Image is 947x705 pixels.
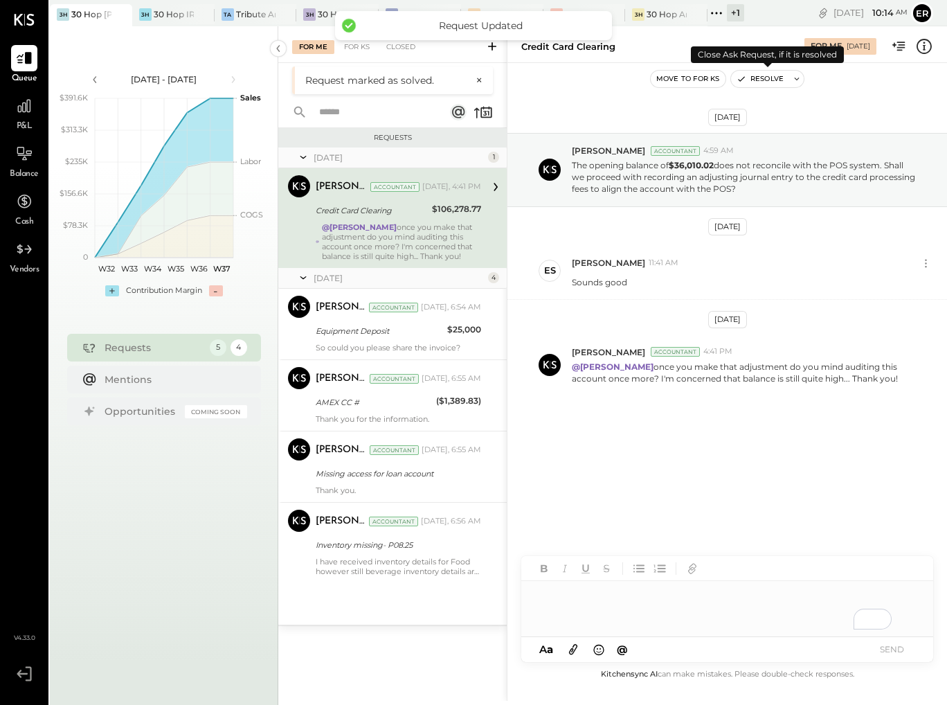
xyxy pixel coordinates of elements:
div: For Me [292,40,334,54]
div: [US_STATE] Athletic Club [400,8,440,20]
div: 5 [210,339,226,356]
div: 30 Hop IRL [154,8,194,20]
text: COGS [240,210,263,220]
div: IA [386,8,398,21]
text: W35 [167,264,183,274]
strong: @[PERSON_NAME] [572,362,653,372]
button: @ [613,641,632,658]
div: 3H [303,8,316,21]
div: To enrich screen reader interactions, please activate Accessibility in Grammarly extension settings [521,581,933,636]
div: $106,278.77 [432,202,481,216]
div: $25,000 [447,323,481,337]
text: $235K [65,157,88,166]
div: [PERSON_NAME] [316,515,366,528]
button: Italic [556,560,574,578]
div: 30 Hop Ankeny [647,8,687,20]
div: TI [550,8,563,21]
span: Cash [15,216,33,229]
div: [DATE], 6:55 AM [422,373,481,384]
button: × [469,74,482,87]
div: Opportunities [105,404,178,418]
text: $78.3K [63,220,88,230]
div: 3H [57,8,69,21]
div: Inventory missing- P08.25 [316,538,477,552]
div: Requests [105,341,203,355]
div: Credit Card Clearing [316,204,428,217]
div: 4 [231,339,247,356]
span: [PERSON_NAME] [572,257,645,269]
div: Accountant [370,445,419,455]
div: [PERSON_NAME] [316,301,366,314]
div: 30 Hop Omaha [318,8,358,20]
span: a [547,643,553,656]
div: [DATE], 4:41 PM [422,181,481,193]
div: Request marked as solved. [305,73,469,87]
button: Ordered List [651,560,669,578]
div: Accountant [370,182,420,192]
div: ES [544,264,556,277]
text: $313.3K [61,125,88,134]
text: $391.6K [60,93,88,102]
div: 30 Hop [PERSON_NAME] Summit [71,8,111,20]
div: Mentions [105,373,240,386]
a: Vendors [1,236,48,276]
span: Balance [10,168,39,181]
span: P&L [17,121,33,133]
div: once you make that adjustment do you mind auditing this account once more? I'm concerned that bal... [322,222,481,261]
text: $156.6K [60,188,88,198]
div: [DATE] [708,311,747,328]
div: [PERSON_NAME] [316,443,367,457]
div: [DATE] [847,42,870,51]
div: Equipment Deposit [316,324,443,338]
span: 4:59 AM [703,145,734,157]
a: Balance [1,141,48,181]
div: Accountant [651,146,700,156]
div: TA [222,8,234,21]
button: Add URL [683,560,701,578]
span: Vendors [10,264,39,276]
div: Missing access for loan account [316,467,477,481]
div: Tribute Ankeny [236,8,276,20]
div: 3H [468,8,480,21]
div: [DATE] [708,109,747,126]
div: Close Ask Request, if it is resolved [691,46,844,63]
button: SEND [864,640,919,659]
span: 4:41 PM [703,346,732,357]
div: 4 [488,272,499,283]
div: Closed [379,40,422,54]
div: Accountant [369,517,418,526]
div: 3H [632,8,644,21]
div: 30 Hop [GEOGRAPHIC_DATA] [482,8,523,20]
div: [DATE], 6:56 AM [421,516,481,527]
button: Strikethrough [597,560,615,578]
span: Queue [12,73,37,85]
a: Queue [1,45,48,85]
div: 1 [488,152,499,163]
div: Thank you for the information. [316,414,481,424]
span: [PERSON_NAME] [572,346,645,358]
div: Tribute IRL [565,8,605,20]
div: + 1 [727,4,744,21]
div: copy link [816,6,830,20]
div: Accountant [370,374,419,384]
text: W32 [98,264,114,274]
div: Contribution Margin [126,285,202,296]
div: ($1,389.83) [436,394,481,408]
div: [DATE] [314,152,485,163]
div: [DATE] - [DATE] [105,73,223,85]
button: Underline [577,560,595,578]
span: @ [617,643,628,656]
p: Sounds good [572,276,627,288]
div: For KS [337,40,377,54]
div: [DATE], 6:55 AM [422,445,481,456]
text: Labor [240,157,261,166]
strong: $36,010.02 [669,160,714,170]
div: AMEX CC # [316,395,432,409]
div: Thank you. [316,485,481,495]
div: For Me [811,41,842,52]
div: So could you please share the invoice? [316,343,481,352]
strong: @[PERSON_NAME] [322,222,397,232]
span: 11:41 AM [649,258,678,269]
text: W37 [213,264,230,274]
div: Accountant [369,303,418,312]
